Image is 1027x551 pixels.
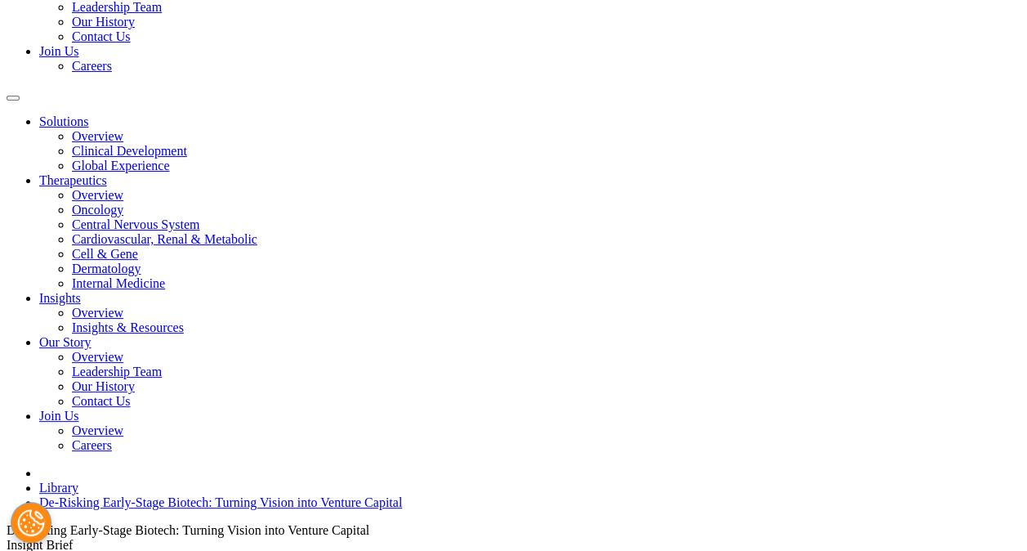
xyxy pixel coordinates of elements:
a: Cardiovascular, Renal & Metabolic [72,232,257,246]
a: Contact Us [72,394,131,408]
a: Leadership Team [72,365,162,379]
a: Clinical Development [72,144,187,158]
a: Our History [72,15,135,29]
a: Insights [39,291,81,305]
a: Global Experience [72,159,170,172]
a: Overview [72,423,123,437]
a: Join Us [39,44,78,58]
button: Cookies Settings [11,502,51,543]
a: Cell & Gene [72,247,138,261]
a: Library [39,481,78,495]
a: Overview [72,188,123,202]
a: Careers [72,59,112,73]
a: Join Us [39,409,78,423]
div: De-Risking Early-Stage Biotech: Turning Vision into Venture Capital [7,523,1020,538]
a: Dermatology [72,262,141,275]
a: Our History [72,379,135,393]
a: Our Story [39,335,92,349]
a: Overview [72,306,123,320]
a: Solutions [39,114,88,128]
a: De-Risking Early-Stage Biotech: Turning Vision into Venture Capital [39,495,402,509]
a: Central Nervous System [72,217,199,231]
a: Overview [72,350,123,364]
a: Careers [72,438,112,452]
a: Overview [72,129,123,143]
a: Oncology [72,203,123,217]
a: Therapeutics [39,173,107,187]
a: Contact Us [72,29,131,43]
a: Insights & Resources [72,320,184,334]
a: Internal Medicine [72,276,165,290]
